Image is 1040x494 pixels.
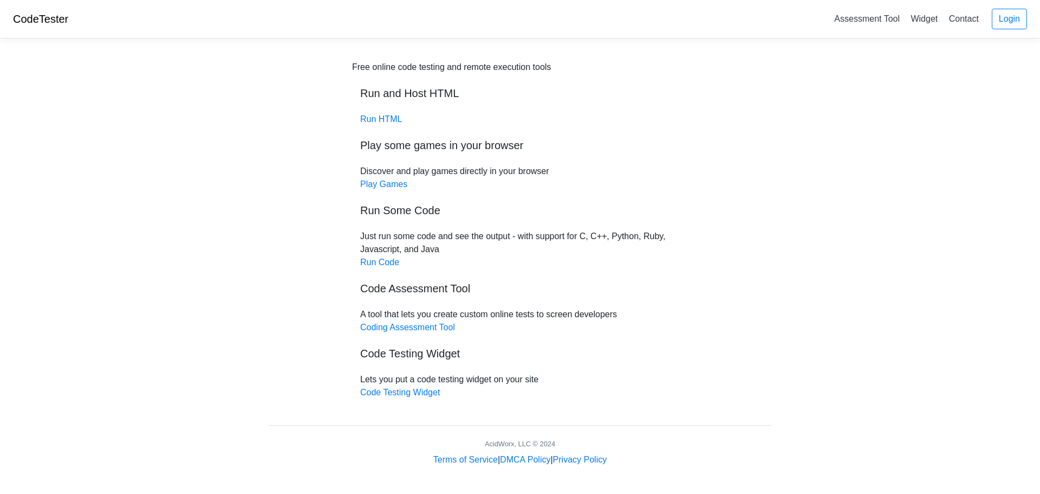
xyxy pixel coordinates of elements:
a: Terms of Service [433,455,498,464]
a: Privacy Policy [553,455,607,464]
h5: Code Assessment Tool [360,282,680,295]
a: Run HTML [360,114,402,124]
h5: Code Testing Widget [360,347,680,360]
a: Widget [906,10,942,28]
h5: Play some games in your browser [360,139,680,152]
a: CodeTester [13,13,68,25]
a: Code Testing Widget [360,388,440,397]
a: Contact [945,10,983,28]
a: Run Code [360,258,399,267]
a: Play Games [360,179,407,189]
div: Free online code testing and remote execution tools [352,61,551,74]
a: Login [992,9,1027,29]
div: | | [433,453,607,466]
a: DMCA Policy [500,455,550,464]
a: Assessment Tool [830,10,904,28]
div: Discover and play games directly in your browser Just run some code and see the output - with sup... [352,61,688,399]
a: Coding Assessment Tool [360,323,455,332]
div: AcidWorx, LLC © 2024 [485,439,555,449]
h5: Run Some Code [360,204,680,217]
h5: Run and Host HTML [360,87,680,100]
